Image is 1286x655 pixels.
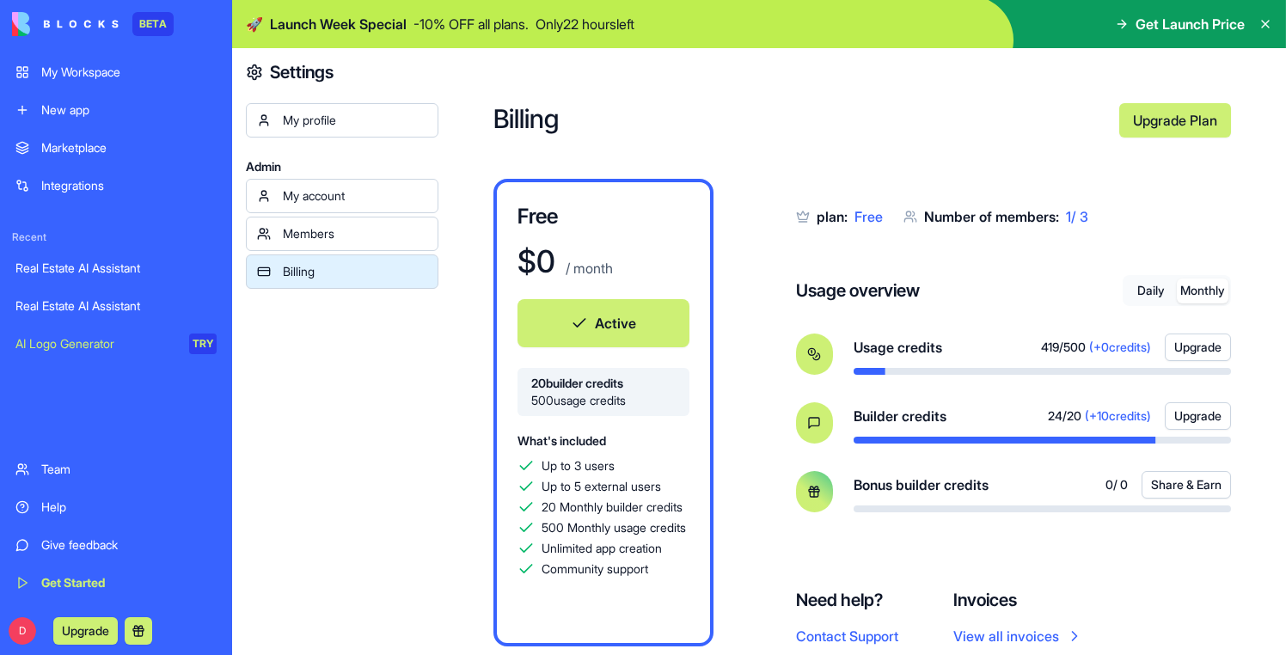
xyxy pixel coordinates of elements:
[1165,334,1231,361] button: Upgrade
[283,112,427,129] div: My profile
[854,337,942,358] span: Usage credits
[41,536,217,554] div: Give feedback
[53,617,118,645] button: Upgrade
[517,244,555,279] h1: $ 0
[5,93,227,127] a: New app
[270,60,334,84] h4: Settings
[15,335,177,352] div: AI Logo Generator
[1165,402,1231,430] button: Upgrade
[9,617,36,645] span: D
[1085,407,1151,425] span: (+ 10 credits)
[246,217,438,251] a: Members
[924,208,1059,225] span: Number of members:
[1136,14,1245,34] span: Get Launch Price
[796,588,898,612] h4: Need help?
[246,254,438,289] a: Billing
[1119,103,1231,138] a: Upgrade Plan
[1142,471,1231,499] button: Share & Earn
[542,478,661,495] span: Up to 5 external users
[5,566,227,600] a: Get Started
[953,588,1083,612] h4: Invoices
[246,14,263,34] span: 🚀
[12,12,174,36] a: BETA
[1066,208,1088,225] span: 1 / 3
[246,179,438,213] a: My account
[493,179,713,646] a: Free$0 / monthActive20builder credits500usage creditsWhat's includedUp to 3 usersUp to 5 external...
[413,14,529,34] p: - 10 % OFF all plans.
[15,260,217,277] div: Real Estate AI Assistant
[542,499,683,516] span: 20 Monthly builder credits
[53,621,118,639] a: Upgrade
[796,279,920,303] h4: Usage overview
[542,560,648,578] span: Community support
[41,177,217,194] div: Integrations
[817,208,848,225] span: plan:
[41,461,217,478] div: Team
[953,626,1083,646] a: View all invoices
[5,289,227,323] a: Real Estate AI Assistant
[41,139,217,156] div: Marketplace
[5,528,227,562] a: Give feedback
[41,499,217,516] div: Help
[517,433,606,448] span: What's included
[15,297,217,315] div: Real Estate AI Assistant
[283,225,427,242] div: Members
[283,263,427,280] div: Billing
[1089,339,1151,356] span: (+ 0 credits)
[12,12,119,36] img: logo
[246,103,438,138] a: My profile
[854,406,946,426] span: Builder credits
[270,14,407,34] span: Launch Week Special
[854,474,989,495] span: Bonus builder credits
[517,299,689,347] button: Active
[517,203,689,230] h3: Free
[283,187,427,205] div: My account
[1048,407,1081,425] span: 24 / 20
[5,452,227,487] a: Team
[1125,279,1177,303] button: Daily
[562,258,613,279] p: / month
[5,490,227,524] a: Help
[1041,339,1086,356] span: 419 / 500
[531,375,676,392] span: 20 builder credits
[5,131,227,165] a: Marketplace
[796,626,898,646] button: Contact Support
[1105,476,1128,493] span: 0 / 0
[5,168,227,203] a: Integrations
[854,208,883,225] span: Free
[542,540,662,557] span: Unlimited app creation
[5,55,227,89] a: My Workspace
[246,158,438,175] span: Admin
[132,12,174,36] div: BETA
[1177,279,1228,303] button: Monthly
[542,457,615,474] span: Up to 3 users
[5,230,227,244] span: Recent
[41,101,217,119] div: New app
[536,14,634,34] p: Only 22 hours left
[531,392,676,409] span: 500 usage credits
[5,327,227,361] a: AI Logo GeneratorTRY
[493,103,1105,138] h2: Billing
[542,519,686,536] span: 500 Monthly usage credits
[41,574,217,591] div: Get Started
[41,64,217,81] div: My Workspace
[189,334,217,354] div: TRY
[5,251,227,285] a: Real Estate AI Assistant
